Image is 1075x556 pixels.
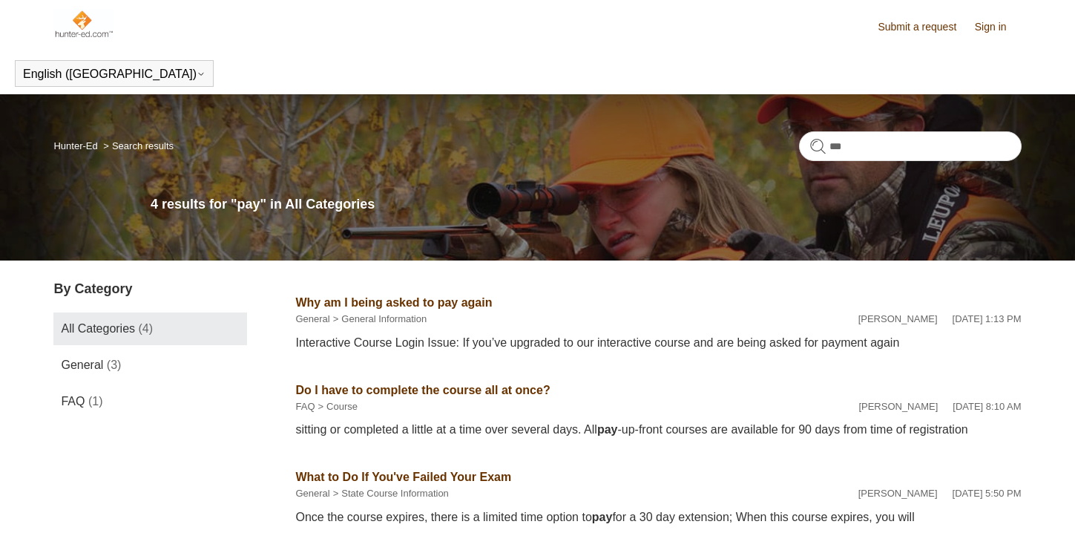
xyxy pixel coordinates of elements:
[597,423,618,436] em: pay
[53,140,100,151] li: Hunter-Ed
[858,312,938,327] li: [PERSON_NAME]
[88,395,103,408] span: (1)
[295,401,315,412] a: FAQ
[953,313,1022,324] time: 04/08/2025, 13:13
[295,334,1021,352] div: Interactive Course Login Issue: If you’ve upgraded to our interactive course and are being asked ...
[53,9,114,39] img: Hunter-Ed Help Center home page
[315,399,358,414] li: Course
[953,401,1021,412] time: 08/08/2022, 08:10
[100,140,174,151] li: Search results
[53,313,247,345] a: All Categories (4)
[295,471,511,483] a: What to Do If You've Failed Your Exam
[295,384,550,396] a: Do I have to complete the course all at once?
[341,313,427,324] a: General Information
[61,322,135,335] span: All Categories
[295,399,315,414] li: FAQ
[61,359,103,371] span: General
[295,313,329,324] a: General
[53,140,97,151] a: Hunter-Ed
[326,401,358,412] a: Course
[858,399,938,414] li: [PERSON_NAME]
[295,486,329,501] li: General
[295,488,329,499] a: General
[295,296,492,309] a: Why am I being asked to pay again
[295,421,1021,439] div: sitting or completed a little at a time over several days. All -up-front courses are available fo...
[139,322,154,335] span: (4)
[878,19,971,35] a: Submit a request
[592,511,613,523] em: pay
[53,279,247,299] h3: By Category
[151,194,1022,215] h1: 4 results for "pay" in All Categories
[53,385,247,418] a: FAQ (1)
[295,508,1021,526] div: Once the course expires, there is a limited time option to for a 30 day extension; When this cour...
[799,131,1022,161] input: Search
[341,488,449,499] a: State Course Information
[953,488,1022,499] time: 02/12/2024, 17:50
[23,68,206,81] button: English ([GEOGRAPHIC_DATA])
[975,19,1022,35] a: Sign in
[330,312,427,327] li: General Information
[107,359,122,371] span: (3)
[53,349,247,382] a: General (3)
[330,486,449,501] li: State Course Information
[858,486,938,501] li: [PERSON_NAME]
[295,312,329,327] li: General
[61,395,85,408] span: FAQ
